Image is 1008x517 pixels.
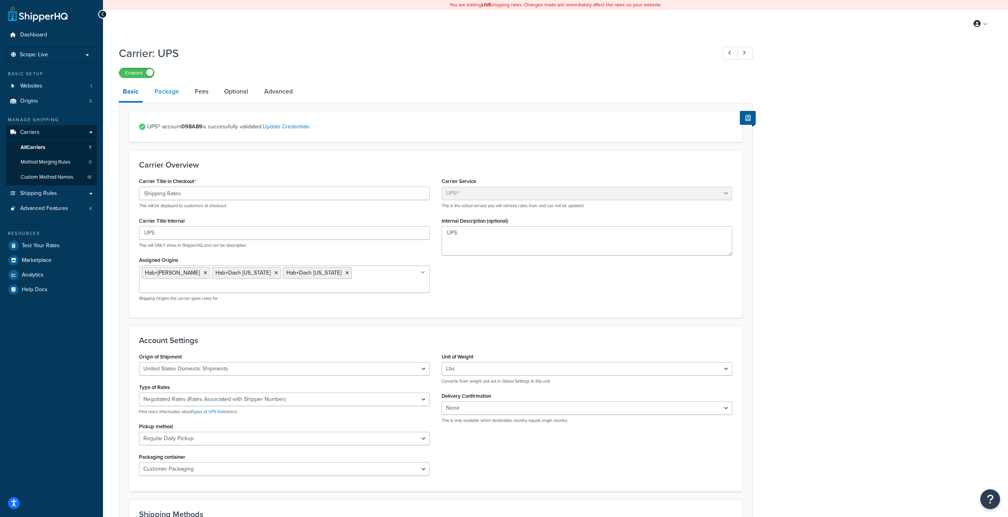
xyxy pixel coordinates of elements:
span: Scope: Live [20,52,48,58]
span: Method Merging Rules [21,159,71,166]
span: 4 [89,205,92,212]
span: Test Your Rates [22,242,60,249]
label: Enabled [119,68,154,78]
span: Origins [20,98,38,105]
label: Internal Description (optional) [442,218,508,224]
span: 1 [90,83,92,90]
a: Help Docs [6,282,97,297]
label: Assigned Origins [139,257,178,263]
p: Find more information about here. [139,409,430,415]
a: Method Merging Rules0 [6,155,97,170]
label: Packaging container [139,454,185,460]
p: Converts from weight unit set in Global Settings to this unit [442,378,732,384]
h3: Account Settings [139,336,732,345]
span: Carriers [20,129,40,136]
b: LIVE [482,1,491,8]
label: Delivery Confirmation [442,393,491,399]
li: Carriers [6,125,97,185]
li: Method Merging Rules [6,155,97,170]
span: 3 [89,98,92,105]
div: Manage Shipping [6,116,97,123]
a: Shipping Rules [6,186,97,201]
a: Types of UPS Rates [192,408,228,415]
p: This is only available when destination country equals origin country [442,418,732,424]
a: Fees [191,82,212,101]
a: Origins3 [6,94,97,109]
p: This will ONLY show in ShipperHQ and can be descriptive [139,242,430,248]
h3: Carrier Overview [139,160,732,169]
label: Carrier Title Internal [139,218,185,224]
span: UPS® account is successfully validated. [147,121,732,132]
label: Pickup method [139,424,173,429]
span: Shipping Rules [20,190,57,197]
a: Websites1 [6,79,97,93]
textarea: UPS [442,226,732,256]
li: Custom Method Names [6,170,97,185]
label: Origin of Shipment [139,354,182,360]
p: This will be displayed to customers at checkout [139,203,430,209]
a: Advanced Features4 [6,201,97,216]
span: 18 [87,174,91,181]
a: Marketplace [6,253,97,267]
span: Dashboard [20,32,47,38]
h1: Carrier: UPS [119,46,708,61]
label: Carrier Service [442,178,476,184]
span: 7 [89,144,91,151]
a: Carriers [6,125,97,140]
p: This is the actual service you will retrieve rates from and can not be updated [442,203,732,209]
li: Advanced Features [6,201,97,216]
span: Hab+Dash [US_STATE] [286,269,341,277]
p: Shipping Origins this carrier gives rates for [139,296,430,301]
a: Basic [119,82,143,103]
span: Hab+Dash [US_STATE] [215,269,271,277]
a: Analytics [6,268,97,282]
a: Advanced [260,82,297,101]
a: Previous Record [723,47,738,60]
span: Hab+[PERSON_NAME] [145,269,200,277]
a: Test Your Rates [6,238,97,253]
button: Show Help Docs [740,111,756,125]
span: Websites [20,83,42,90]
a: Next Record [737,47,753,60]
span: All Carriers [21,144,45,151]
span: Custom Method Names [21,174,73,181]
span: Advanced Features [20,205,68,212]
a: Package [151,82,183,101]
label: Type of Rates [139,384,170,390]
span: Help Docs [22,286,48,293]
a: Update Credentials [263,122,310,131]
strong: 098A89 [181,122,202,131]
span: 0 [89,159,91,166]
label: Unit of Weight [442,354,473,360]
span: Marketplace [22,257,51,264]
a: Dashboard [6,28,97,42]
button: Open Resource Center [980,489,1000,509]
div: Basic Setup [6,71,97,77]
a: Optional [220,82,252,101]
li: Websites [6,79,97,93]
a: Custom Method Names18 [6,170,97,185]
a: AllCarriers7 [6,140,97,155]
label: Carrier Title in Checkout [139,178,196,185]
span: Analytics [22,272,44,279]
div: Resources [6,230,97,237]
li: Origins [6,94,97,109]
